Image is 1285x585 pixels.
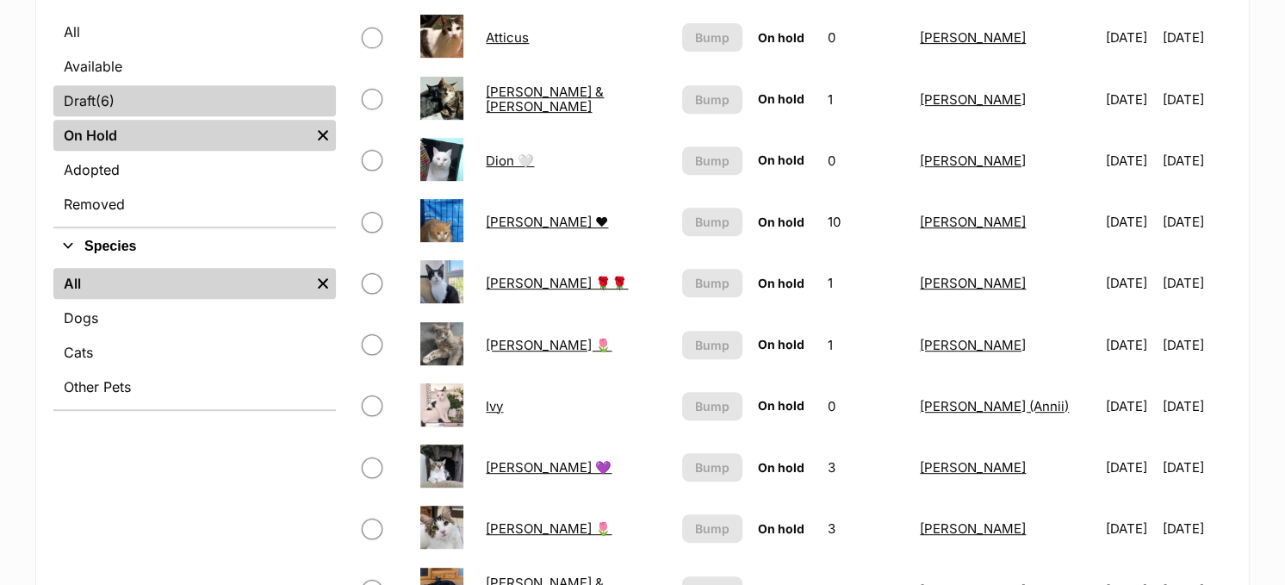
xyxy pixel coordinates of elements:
[821,315,911,375] td: 1
[53,235,336,258] button: Species
[310,120,336,151] a: Remove filter
[1163,253,1230,313] td: [DATE]
[758,398,804,413] span: On hold
[486,520,611,537] a: [PERSON_NAME] 🌷
[821,8,911,67] td: 0
[53,189,336,220] a: Removed
[920,398,1069,414] a: [PERSON_NAME] (Annii)
[486,337,611,353] a: [PERSON_NAME] 🌷
[53,51,336,82] a: Available
[310,268,336,299] a: Remove filter
[682,453,742,482] button: Bump
[96,90,115,111] span: (6)
[682,392,742,420] button: Bump
[758,91,804,106] span: On hold
[920,459,1026,476] a: [PERSON_NAME]
[1099,438,1161,497] td: [DATE]
[695,213,729,231] span: Bump
[486,152,534,169] a: Dion 🤍
[420,445,463,488] img: Janice 💜
[53,85,336,116] a: Draft
[920,214,1026,230] a: [PERSON_NAME]
[821,131,911,190] td: 0
[486,29,529,46] a: Atticus
[53,268,310,299] a: All
[695,520,729,538] span: Bump
[1163,499,1230,558] td: [DATE]
[1163,131,1230,190] td: [DATE]
[420,506,463,549] img: Kira 🌷
[682,269,742,297] button: Bump
[1163,8,1230,67] td: [DATE]
[920,337,1026,353] a: [PERSON_NAME]
[1163,377,1230,436] td: [DATE]
[920,152,1026,169] a: [PERSON_NAME]
[1099,253,1161,313] td: [DATE]
[420,383,463,426] img: Ivy
[821,192,911,252] td: 10
[53,16,336,47] a: All
[695,90,729,109] span: Bump
[1163,70,1230,129] td: [DATE]
[695,274,729,292] span: Bump
[1163,315,1230,375] td: [DATE]
[53,371,336,402] a: Other Pets
[682,514,742,543] button: Bump
[486,275,628,291] a: [PERSON_NAME] 🌹🌹
[486,84,604,115] a: [PERSON_NAME] & [PERSON_NAME]
[695,458,729,476] span: Bump
[682,23,742,52] button: Bump
[758,521,804,536] span: On hold
[1099,70,1161,129] td: [DATE]
[920,275,1026,291] a: [PERSON_NAME]
[821,438,911,497] td: 3
[1099,315,1161,375] td: [DATE]
[682,146,742,175] button: Bump
[1099,192,1161,252] td: [DATE]
[695,152,729,170] span: Bump
[920,520,1026,537] a: [PERSON_NAME]
[1099,377,1161,436] td: [DATE]
[758,152,804,167] span: On hold
[53,120,310,151] a: On Hold
[758,215,804,229] span: On hold
[821,253,911,313] td: 1
[1163,192,1230,252] td: [DATE]
[758,460,804,475] span: On hold
[821,377,911,436] td: 0
[420,138,463,181] img: Dion 🤍
[486,459,611,476] a: [PERSON_NAME] 💜
[821,499,911,558] td: 3
[821,70,911,129] td: 1
[920,29,1026,46] a: [PERSON_NAME]
[1099,499,1161,558] td: [DATE]
[682,331,742,359] button: Bump
[758,337,804,352] span: On hold
[53,337,336,368] a: Cats
[486,214,608,230] a: [PERSON_NAME] ❤
[682,208,742,236] button: Bump
[695,28,729,47] span: Bump
[920,91,1026,108] a: [PERSON_NAME]
[1099,8,1161,67] td: [DATE]
[682,85,742,114] button: Bump
[758,276,804,290] span: On hold
[695,336,729,354] span: Bump
[1099,131,1161,190] td: [DATE]
[758,30,804,45] span: On hold
[695,397,729,415] span: Bump
[420,77,463,120] img: Cynthia & Dino
[420,199,463,242] img: Duncan ❤
[53,302,336,333] a: Dogs
[53,13,336,227] div: Status
[486,398,503,414] a: Ivy
[53,154,336,185] a: Adopted
[1163,438,1230,497] td: [DATE]
[53,264,336,409] div: Species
